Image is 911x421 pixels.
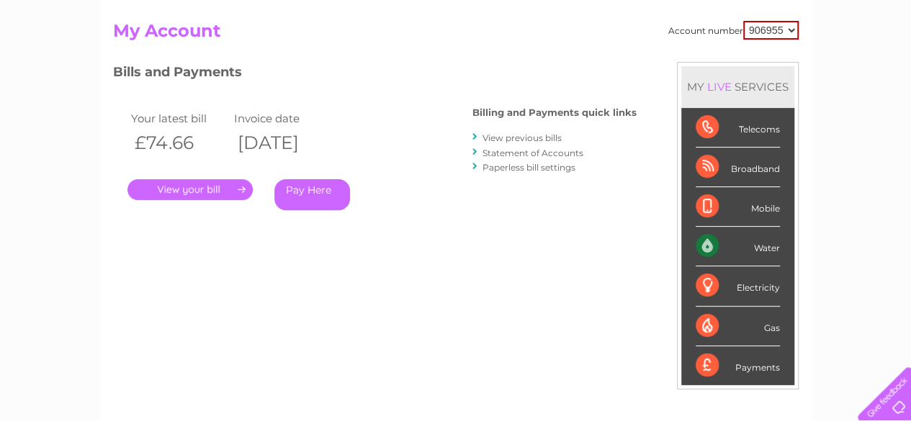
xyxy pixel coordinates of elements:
th: [DATE] [230,128,334,158]
div: LIVE [704,80,735,94]
div: Gas [696,307,780,346]
th: £74.66 [127,128,231,158]
div: Electricity [696,266,780,306]
a: Log out [863,61,897,72]
a: View previous bills [483,132,562,143]
h4: Billing and Payments quick links [472,107,637,118]
a: Energy [694,61,725,72]
div: Clear Business is a trading name of Verastar Limited (registered in [GEOGRAPHIC_DATA] No. 3667643... [116,8,796,70]
a: Telecoms [734,61,777,72]
td: Your latest bill [127,109,231,128]
a: . [127,179,253,200]
h2: My Account [113,21,799,48]
a: Pay Here [274,179,350,210]
td: Invoice date [230,109,334,128]
a: Statement of Accounts [483,148,583,158]
a: Contact [815,61,851,72]
a: Paperless bill settings [483,162,575,173]
div: Water [696,227,780,266]
a: Blog [786,61,807,72]
h3: Bills and Payments [113,62,637,87]
div: Account number [668,21,799,40]
div: Mobile [696,187,780,227]
div: Broadband [696,148,780,187]
a: Water [658,61,685,72]
div: Telecoms [696,108,780,148]
img: logo.png [32,37,105,81]
div: MY SERVICES [681,66,794,107]
a: 0333 014 3131 [640,7,739,25]
div: Payments [696,346,780,385]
